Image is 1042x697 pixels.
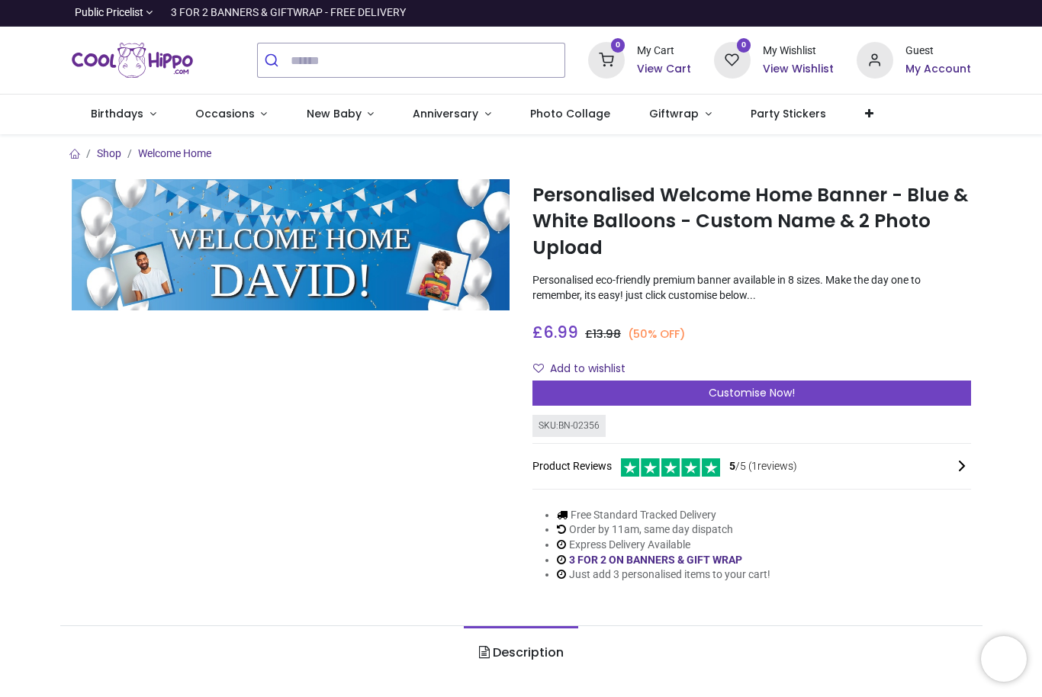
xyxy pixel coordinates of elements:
[649,106,699,121] span: Giftwrap
[530,106,610,121] span: Photo Collage
[557,567,770,583] li: Just add 3 personalised items to your cart!
[533,363,544,374] i: Add to wishlist
[413,106,478,121] span: Anniversary
[97,147,121,159] a: Shop
[905,43,971,59] div: Guest
[307,106,362,121] span: New Baby
[195,106,255,121] span: Occasions
[171,5,406,21] div: 3 FOR 2 BANNERS & GIFTWRAP - FREE DELIVERY
[628,326,686,342] small: (50% OFF)
[557,538,770,553] li: Express Delivery Available
[588,53,625,66] a: 0
[138,147,211,159] a: Welcome Home
[709,385,795,400] span: Customise Now!
[75,5,143,21] span: Public Pricelist
[714,53,751,66] a: 0
[751,106,826,121] span: Party Stickers
[532,456,971,477] div: Product Reviews
[637,43,691,59] div: My Cart
[532,321,578,343] span: £
[557,522,770,538] li: Order by 11am, same day dispatch
[464,626,577,679] a: Description
[737,38,751,53] sup: 0
[175,95,287,134] a: Occasions
[532,415,606,437] div: SKU: BN-02356
[72,5,153,21] a: Public Pricelist
[637,62,691,77] a: View Cart
[763,43,834,59] div: My Wishlist
[394,95,511,134] a: Anniversary
[287,95,394,134] a: New Baby
[532,356,638,382] button: Add to wishlistAdd to wishlist
[72,95,176,134] a: Birthdays
[532,182,971,261] h1: Personalised Welcome Home Banner - Blue & White Balloons - Custom Name & 2 Photo Upload
[585,326,621,342] span: £
[532,273,971,303] p: Personalised eco-friendly premium banner available in 8 sizes. Make the day one to remember, its ...
[729,459,797,474] span: /5 ( 1 reviews)
[72,39,194,82] a: Logo of Cool Hippo
[593,326,621,342] span: 13.98
[630,95,732,134] a: Giftwrap
[258,43,291,77] button: Submit
[557,508,770,523] li: Free Standard Tracked Delivery
[651,5,971,21] iframe: Customer reviews powered by Trustpilot
[905,62,971,77] a: My Account
[611,38,626,53] sup: 0
[72,39,194,82] img: Cool Hippo
[543,321,578,343] span: 6.99
[763,62,834,77] a: View Wishlist
[72,179,510,310] img: Personalised Welcome Home Banner - Blue & White Balloons - Custom Name & 2 Photo Upload
[729,460,735,472] span: 5
[91,106,143,121] span: Birthdays
[569,554,742,566] a: 3 FOR 2 ON BANNERS & GIFT WRAP
[981,636,1027,682] iframe: Brevo live chat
